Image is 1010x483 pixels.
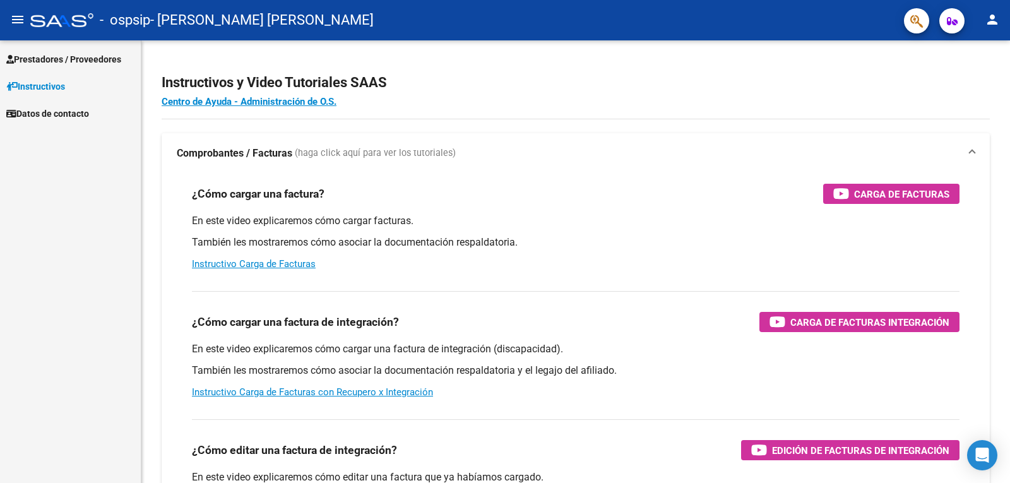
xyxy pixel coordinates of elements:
[985,12,1000,27] mat-icon: person
[192,214,959,228] p: En este video explicaremos cómo cargar facturas.
[741,440,959,460] button: Edición de Facturas de integración
[150,6,374,34] span: - [PERSON_NAME] [PERSON_NAME]
[772,443,949,458] span: Edición de Facturas de integración
[759,312,959,332] button: Carga de Facturas Integración
[6,80,65,93] span: Instructivos
[192,386,433,398] a: Instructivo Carga de Facturas con Recupero x Integración
[192,441,397,459] h3: ¿Cómo editar una factura de integración?
[177,146,292,160] strong: Comprobantes / Facturas
[162,71,990,95] h2: Instructivos y Video Tutoriales SAAS
[192,185,324,203] h3: ¿Cómo cargar una factura?
[162,133,990,174] mat-expansion-panel-header: Comprobantes / Facturas (haga click aquí para ver los tutoriales)
[6,107,89,121] span: Datos de contacto
[192,258,316,270] a: Instructivo Carga de Facturas
[192,236,959,249] p: También les mostraremos cómo asociar la documentación respaldatoria.
[854,186,949,202] span: Carga de Facturas
[967,440,997,470] div: Open Intercom Messenger
[162,96,336,107] a: Centro de Ayuda - Administración de O.S.
[823,184,959,204] button: Carga de Facturas
[6,52,121,66] span: Prestadores / Proveedores
[295,146,456,160] span: (haga click aquí para ver los tutoriales)
[100,6,150,34] span: - ospsip
[192,364,959,378] p: También les mostraremos cómo asociar la documentación respaldatoria y el legajo del afiliado.
[192,342,959,356] p: En este video explicaremos cómo cargar una factura de integración (discapacidad).
[10,12,25,27] mat-icon: menu
[192,313,399,331] h3: ¿Cómo cargar una factura de integración?
[790,314,949,330] span: Carga de Facturas Integración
